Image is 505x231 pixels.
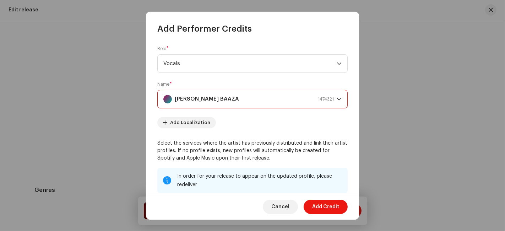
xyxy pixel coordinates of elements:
span: KWAKU BAAZA [163,90,337,108]
span: Add Credit [312,200,339,214]
div: In order for your release to appear on the updated profile, please redeliver [177,172,342,189]
label: Role [157,46,169,52]
button: Add Credit [304,200,348,214]
button: Cancel [263,200,298,214]
div: dropdown trigger [337,55,342,72]
span: Cancel [271,200,289,214]
span: 1474321 [318,90,334,108]
span: Add Performer Credits [157,23,252,34]
label: Name [157,81,172,87]
strong: [PERSON_NAME] BAAZA [175,90,239,108]
div: dropdown trigger [337,90,342,108]
button: Add Localization [157,117,216,128]
p: Select the services where the artist has previously distributed and link their artist profiles. I... [157,140,348,162]
span: Vocals [163,55,337,72]
span: Add Localization [170,116,210,130]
